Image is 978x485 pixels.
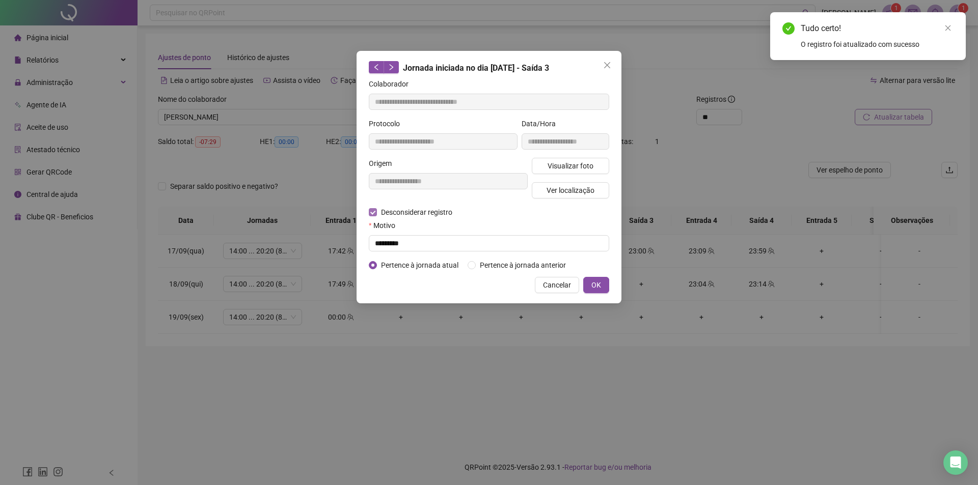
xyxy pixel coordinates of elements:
span: Pertence à jornada anterior [476,260,570,271]
button: Cancelar [535,277,579,293]
span: check-circle [782,22,795,35]
label: Data/Hora [522,118,562,129]
button: right [384,61,399,73]
button: left [369,61,384,73]
button: Close [599,57,615,73]
span: close [944,24,952,32]
label: Origem [369,158,398,169]
button: Visualizar foto [532,158,609,174]
span: close [603,61,611,69]
span: left [373,64,380,71]
div: Jornada iniciada no dia [DATE] - Saída 3 [369,61,609,74]
div: Open Intercom Messenger [943,450,968,475]
span: Pertence à jornada atual [377,260,463,271]
span: Ver localização [547,185,594,196]
a: Close [942,22,954,34]
label: Motivo [369,220,402,231]
span: Visualizar foto [548,160,593,172]
button: OK [583,277,609,293]
label: Protocolo [369,118,406,129]
div: O registro foi atualizado com sucesso [801,39,954,50]
button: Ver localização [532,182,609,198]
span: right [388,64,395,71]
span: Desconsiderar registro [377,207,456,218]
div: Tudo certo! [801,22,954,35]
label: Colaborador [369,78,415,90]
span: OK [591,279,601,291]
span: Cancelar [543,279,571,291]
